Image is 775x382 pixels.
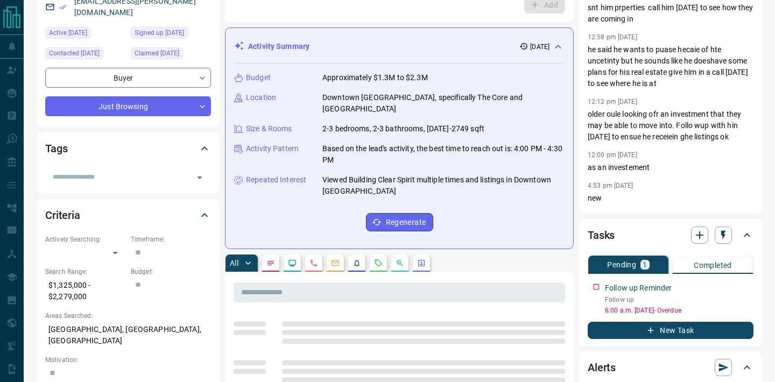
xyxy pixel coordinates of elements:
p: Repeated Interest [246,174,306,186]
svg: Calls [309,259,318,267]
p: Follow up [605,295,753,305]
button: New Task [588,322,753,339]
p: Downtown [GEOGRAPHIC_DATA], specifically The Core and [GEOGRAPHIC_DATA] [322,92,565,115]
h2: Criteria [45,207,80,224]
p: snt him prperties call him [DATE] to see how they are coming in [588,2,753,25]
p: he said he wants to puase hecaie of hte uncetinty but he sounds like he doeshave some plans for h... [588,44,753,89]
div: Tags [45,136,211,161]
div: Sat Mar 08 2025 [131,27,211,42]
div: Alerts [588,355,753,380]
p: 2-3 bedrooms, 2-3 bathrooms, [DATE]-2749 sqft [322,123,484,135]
p: Activity Pattern [246,143,299,154]
p: Pending [607,261,636,268]
p: Approximately $1.3M to $2.3M [322,72,428,83]
div: Tue Mar 25 2025 [45,47,125,62]
p: Activity Summary [248,41,309,52]
p: 12:58 pm [DATE] [588,33,637,41]
svg: Notes [266,259,275,267]
div: Sat Mar 08 2025 [131,47,211,62]
p: Based on the lead's activity, the best time to reach out is: 4:00 PM - 4:30 PM [322,143,565,166]
p: 12:12 pm [DATE] [588,98,637,105]
p: [DATE] [530,42,549,52]
p: Motivation: [45,355,211,365]
h2: Tags [45,140,67,157]
p: Viewed Building Clear Spirit multiple times and listings in Downtown [GEOGRAPHIC_DATA] [322,174,565,197]
svg: Emails [331,259,340,267]
button: Regenerate [366,213,433,231]
svg: Lead Browsing Activity [288,259,297,267]
svg: Requests [374,259,383,267]
p: Budget: [131,267,211,277]
svg: Agent Actions [417,259,426,267]
span: Claimed [DATE] [135,48,179,59]
div: Buyer [45,68,211,88]
p: 12:00 pm [DATE] [588,151,637,159]
h2: Tasks [588,227,615,244]
button: Open [192,170,207,185]
svg: Opportunities [396,259,404,267]
div: Fri Aug 22 2025 [45,27,125,42]
span: Active [DATE] [49,27,87,38]
span: Signed up [DATE] [135,27,184,38]
p: Budget [246,72,271,83]
p: Actively Searching: [45,235,125,244]
p: Completed [694,261,732,269]
p: 6:00 a.m. [DATE] - Overdue [605,306,753,315]
p: Size & Rooms [246,123,292,135]
h2: Alerts [588,359,616,376]
p: [GEOGRAPHIC_DATA], [GEOGRAPHIC_DATA], [GEOGRAPHIC_DATA] [45,321,211,350]
p: Areas Searched: [45,311,211,321]
span: Contacted [DATE] [49,48,100,59]
p: $1,325,000 - $2,279,000 [45,277,125,306]
p: 1 [643,261,647,268]
p: Search Range: [45,267,125,277]
p: Timeframe: [131,235,211,244]
div: Activity Summary[DATE] [234,37,565,56]
svg: Listing Alerts [353,259,361,267]
div: Just Browsing [45,96,211,116]
div: Criteria [45,202,211,228]
p: All [230,259,238,267]
div: Tasks [588,222,753,248]
p: 4:53 pm [DATE] [588,182,633,189]
svg: Email Verified [59,3,67,11]
p: Location [246,92,276,103]
p: Follow up Reminder [605,282,672,294]
p: as an investement [588,162,753,173]
p: older oule looking ofr an investment that they may be able to move into. Follo wup with hin [DATE... [588,109,753,143]
p: new [588,193,753,204]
